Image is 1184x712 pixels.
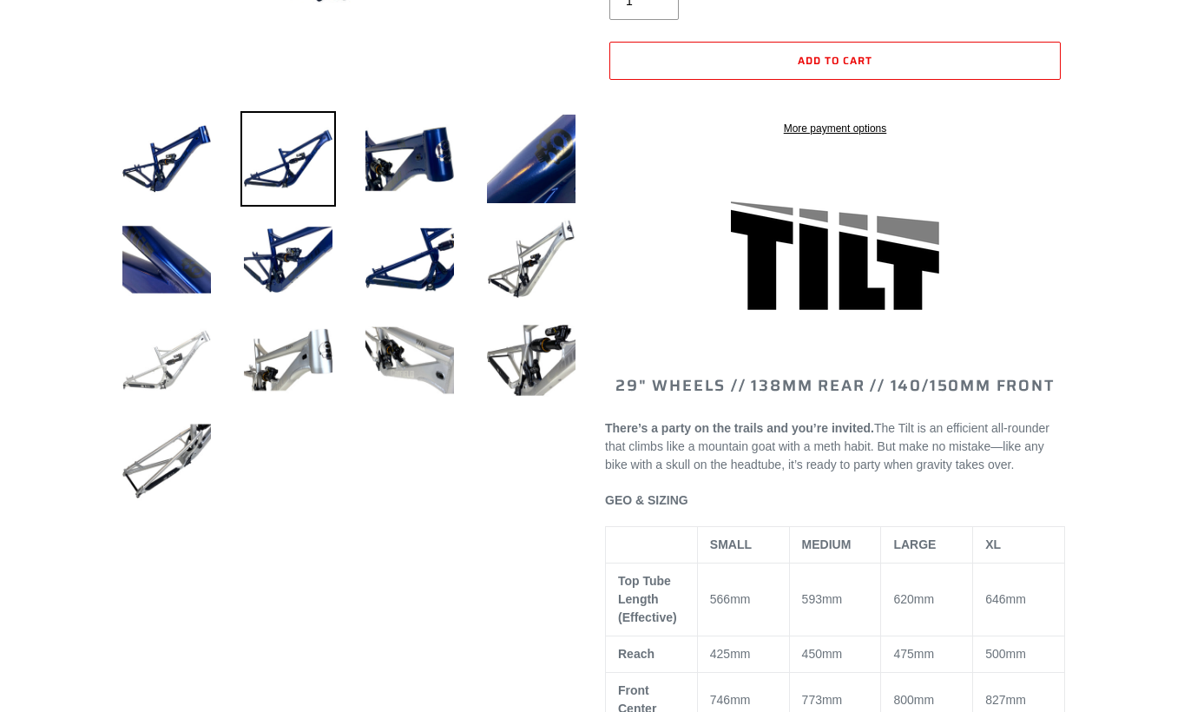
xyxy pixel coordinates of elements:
[362,313,457,408] img: Load image into Gallery viewer, TILT - Frameset
[618,574,677,624] span: Top Tube Length (Effective)
[605,493,688,507] span: GEO & SIZING
[881,564,973,636] td: 620mm
[798,52,872,69] span: Add to cart
[362,111,457,207] img: Load image into Gallery viewer, TILT - Frameset
[240,111,336,207] img: Load image into Gallery viewer, TILT - Frameset
[609,121,1061,136] a: More payment options
[605,421,874,435] b: There’s a party on the trails and you’re invited.
[697,564,789,636] td: 566mm
[881,636,973,673] td: 475mm
[483,111,579,207] img: Load image into Gallery viewer, TILT - Frameset
[240,313,336,408] img: Load image into Gallery viewer, TILT - Frameset
[615,373,1054,398] span: 29" WHEELS // 138mm REAR // 140/150mm FRONT
[119,212,214,307] img: Load image into Gallery viewer, TILT - Frameset
[789,564,881,636] td: 593mm
[985,537,1001,551] span: XL
[973,564,1065,636] td: 646mm
[119,413,214,509] img: Load image into Gallery viewer, TILT - Frameset
[119,111,214,207] img: Load image into Gallery viewer, TILT - Frameset
[483,313,579,408] img: Load image into Gallery viewer, TILT - Frameset
[483,212,579,307] img: Load image into Gallery viewer, TILT - Frameset
[697,636,789,673] td: 425mm
[119,313,214,408] img: Load image into Gallery viewer, TILT - Frameset
[789,636,881,673] td: 450mm
[609,42,1061,80] button: Add to cart
[973,636,1065,673] td: 500mm
[605,421,1049,471] span: The Tilt is an efficient all-rounder that climbs like a mountain goat with a meth habit. But make...
[362,212,457,307] img: Load image into Gallery viewer, TILT - Frameset
[710,537,752,551] span: SMALL
[802,537,852,551] span: MEDIUM
[893,537,936,551] span: LARGE
[618,647,654,661] span: Reach
[240,212,336,307] img: Load image into Gallery viewer, TILT - Frameset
